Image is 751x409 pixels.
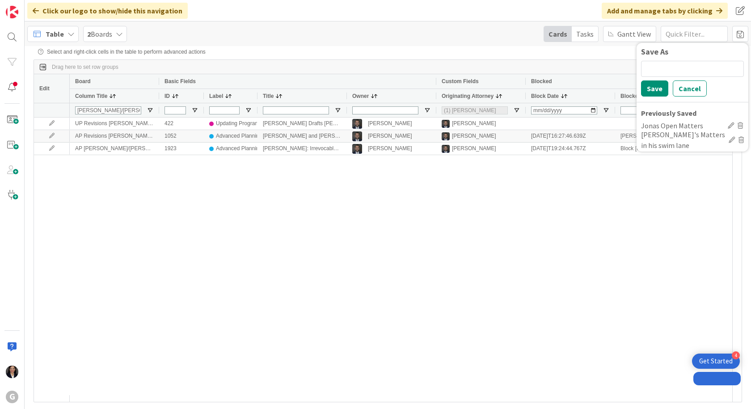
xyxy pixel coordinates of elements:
div: AP Revisions [PERSON_NAME]/[PERSON_NAME] [70,130,159,142]
div: Save As [641,47,744,56]
div: Click our logo to show/hide this navigation [27,3,188,19]
div: [PERSON_NAME] [368,118,412,129]
div: Open Get Started checklist, remaining modules: 4 [692,354,740,369]
button: Cancel [673,80,707,97]
img: JW [442,145,450,153]
input: Quick Filter... [661,26,728,42]
span: Boards [87,29,112,39]
div: Advanced Planning [216,131,262,142]
div: Get Started [699,357,733,366]
span: Column Title [75,93,107,99]
span: Originating Attorney [442,93,494,99]
b: 2 [87,30,91,38]
img: JW [352,144,362,154]
input: Block Date Filter Input [531,106,597,114]
span: Drag here to set row groups [52,64,118,70]
button: Open Filter Menu [245,107,252,114]
span: Owner [352,93,369,99]
button: Open Filter Menu [424,107,431,114]
span: Table [46,29,64,39]
div: 1923 [159,143,204,155]
div: [PERSON_NAME]'s Matters in his swim lane [641,129,725,151]
div: [PERSON_NAME] [452,118,496,129]
input: Title Filter Input [263,106,329,114]
span: Block Date [531,93,559,99]
div: [PERSON_NAME] and [PERSON_NAME]: SLAT Drafts [PERSON_NAME] - Signing [DATE] [257,130,347,142]
span: Blocked [531,78,552,84]
input: Label Filter Input [209,106,240,114]
input: Owner Filter Input [352,106,418,114]
span: Gantt View [617,29,651,39]
span: Label [209,93,223,99]
span: Edit [39,85,50,92]
button: Open Filter Menu [603,107,610,114]
span: Title [263,93,274,99]
div: Select and right-click cells in the table to perform advanced actions [38,49,738,55]
input: Column Title Filter Input [75,106,141,114]
div: Jonas Open Matters [641,120,724,131]
div: Row Groups [52,64,118,70]
div: Updating Programs [216,118,262,129]
div: [DATE]T16:27:46.639Z [526,130,615,142]
div: [PERSON_NAME] [368,131,412,142]
div: [DATE]T19:24:44.767Z [526,143,615,155]
input: ID Filter Input [165,106,186,114]
div: [PERSON_NAME] [368,143,412,154]
div: Tasks [572,26,598,42]
div: Cards [544,26,572,42]
span: Custom Fields [442,78,479,84]
div: Advanced Planning [216,143,262,154]
div: [PERSON_NAME] Drafts [PERSON_NAME] to [PERSON_NAME], Set up Review Meeting for [DATE] [257,118,347,130]
img: JW [442,120,450,128]
div: [PERSON_NAME]: Irrevocable Trust for Granddaughter: Drafts [PERSON_NAME] [257,143,347,155]
button: Open Filter Menu [147,107,154,114]
div: UP Revisions [PERSON_NAME]/[PERSON_NAME] [70,118,159,130]
span: Blocked Reason [620,93,662,99]
img: JW [442,132,450,140]
span: Basic Fields [165,78,196,84]
div: [PERSON_NAME] [615,130,705,142]
img: AM [6,366,18,378]
div: 422 [159,118,204,130]
div: [PERSON_NAME] [452,131,496,142]
span: Board [75,78,91,84]
div: Add and manage tabs by clicking [602,3,728,19]
img: JW [352,119,362,129]
div: G [6,391,18,403]
div: AP [PERSON_NAME]/[PERSON_NAME] [70,143,159,155]
input: Blocked Reason Filter Input [620,106,687,114]
div: Block [PERSON_NAME] [615,143,705,155]
button: Open Filter Menu [334,107,342,114]
div: Previously Saved [641,108,744,118]
div: [PERSON_NAME] [452,143,496,154]
span: ID [165,93,170,99]
button: Open Filter Menu [191,107,198,114]
button: Open Filter Menu [513,107,520,114]
img: Visit kanbanzone.com [6,6,18,18]
div: 4 [732,351,740,359]
div: 1052 [159,130,204,142]
img: JW [352,131,362,141]
button: Save [641,80,668,97]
